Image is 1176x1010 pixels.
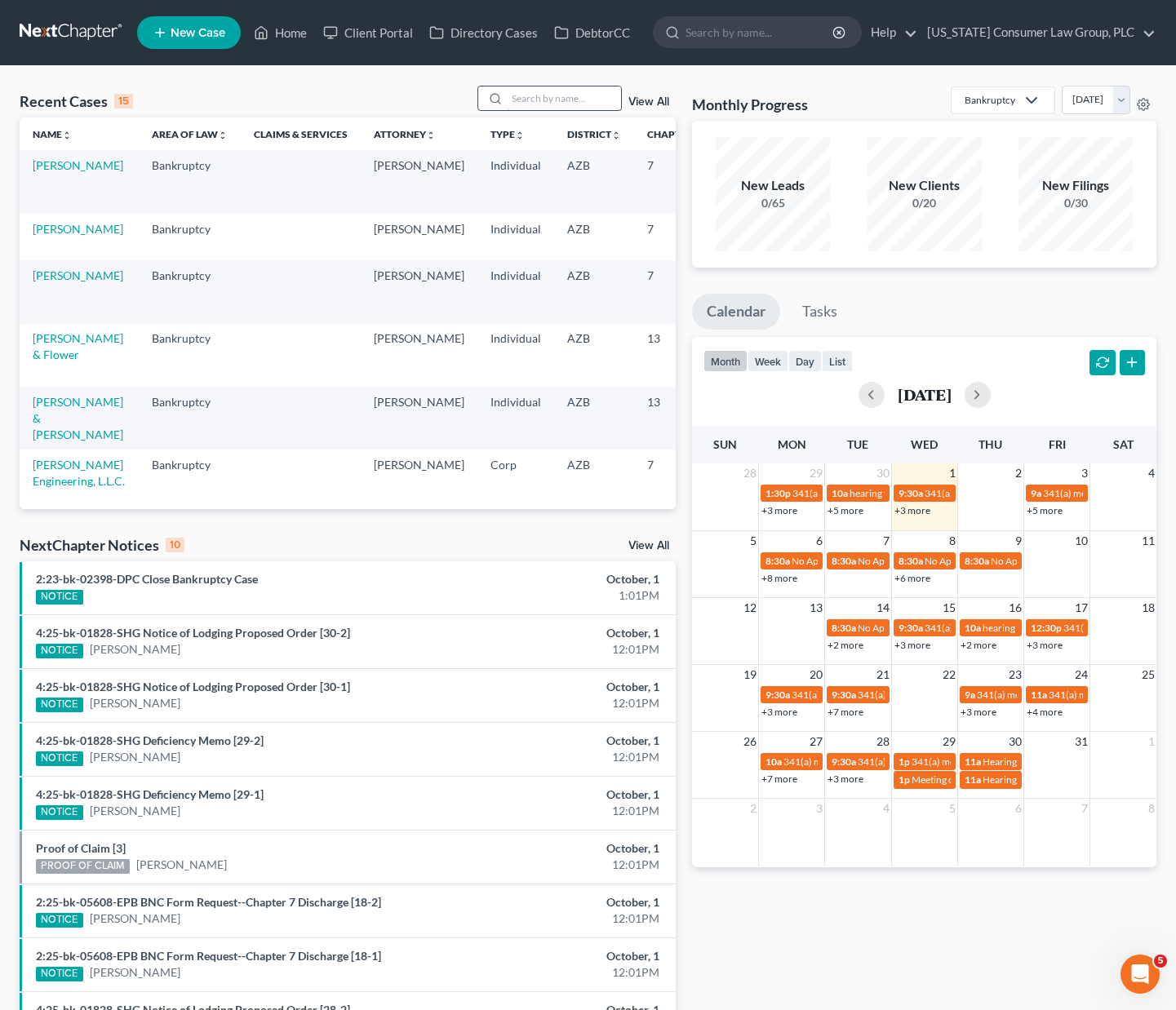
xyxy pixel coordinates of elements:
span: 21 [875,665,891,684]
span: 20 [808,665,824,684]
a: Districtunfold_more [567,128,621,140]
a: Tasks [788,294,852,330]
span: Thu [979,437,1002,451]
a: [PERSON_NAME] [33,158,123,172]
button: week [748,350,788,372]
span: 5 [1154,955,1167,968]
span: 10a [832,487,848,499]
span: Fri [1049,437,1066,451]
div: NOTICE [36,967,83,981]
div: 1:01PM [463,587,659,604]
td: [PERSON_NAME] [361,260,477,323]
i: unfold_more [426,131,436,140]
div: PROOF OF CLAIM [36,859,130,874]
a: [PERSON_NAME] [90,695,180,711]
div: NOTICE [36,751,83,766]
th: Claims & Services [241,117,361,150]
div: 12:01PM [463,910,659,927]
td: Bankruptcy [139,324,241,387]
div: 12:01PM [463,641,659,658]
span: 25 [1140,665,1156,684]
span: 11 [1140,531,1156,551]
td: Corp [477,450,554,512]
span: 341(a) meeting for [PERSON_NAME] & [PERSON_NAME] [925,487,1169,499]
span: 9:30a [899,487,923,499]
span: 9a [965,689,975,701]
a: 2:25-bk-05608-EPB BNC Form Request--Chapter 7 Discharge [18-2] [36,895,381,909]
td: Bankruptcy [139,214,241,260]
span: 341(a) meeting for [PERSON_NAME] [977,689,1134,701]
div: October, 1 [463,571,659,587]
input: Search by name... [507,86,621,110]
td: AZB [554,450,634,512]
i: unfold_more [62,131,72,140]
td: [PERSON_NAME] [361,387,477,450]
span: 31 [1073,732,1089,751]
span: New Case [171,27,225,39]
a: +3 more [961,706,996,718]
span: 4 [881,799,891,818]
a: DebtorCC [546,18,638,47]
span: 24 [1073,665,1089,684]
div: 10 [166,538,184,552]
a: [PERSON_NAME] [90,964,180,981]
div: Bankruptcy [965,93,1015,107]
span: 15 [941,598,957,618]
span: No Appointments [858,555,934,567]
div: 12:01PM [463,857,659,873]
span: 14 [875,598,891,618]
a: View All [628,96,669,108]
button: list [822,350,853,372]
div: October, 1 [463,948,659,964]
i: unfold_more [611,131,621,140]
a: 4:25-bk-01828-SHG Deficiency Memo [29-2] [36,733,264,747]
span: 9a [1031,487,1041,499]
span: 6 [1014,799,1023,818]
span: 9:30a [766,689,790,701]
div: NextChapter Notices [20,535,184,555]
a: +7 more [761,773,797,785]
div: 0/65 [716,195,830,211]
button: day [788,350,822,372]
span: 341(a) meeting for [PERSON_NAME] [858,689,1015,701]
span: 12:30p [1031,622,1062,634]
a: +6 more [894,572,930,584]
a: [PERSON_NAME] & Flower [33,331,123,361]
span: No Appointments [991,555,1067,567]
div: NOTICE [36,590,83,605]
i: unfold_more [515,131,525,140]
span: 341(a) meeting for [PERSON_NAME] & [PERSON_NAME] [792,689,1036,701]
span: 3 [1080,463,1089,483]
a: +3 more [761,504,797,516]
div: October, 1 [463,733,659,749]
span: 10a [766,755,782,768]
span: 6 [814,531,824,551]
span: 1p [899,773,910,786]
span: 9 [1014,531,1023,551]
span: 8 [947,531,957,551]
span: No Appointments [858,622,934,634]
span: 29 [941,732,957,751]
td: Individual [477,150,554,213]
button: month [703,350,748,372]
span: 29 [808,463,824,483]
a: +3 more [894,639,930,651]
span: 2 [1014,463,1023,483]
a: 2:23-bk-02398-DPC Close Bankruptcy Case [36,572,258,586]
a: [PERSON_NAME] [33,222,123,236]
div: October, 1 [463,625,659,641]
span: 13 [808,598,824,618]
a: [PERSON_NAME] [90,803,180,819]
span: 23 [1007,665,1023,684]
div: 0/20 [868,195,982,211]
a: Nameunfold_more [33,128,72,140]
div: 12:01PM [463,803,659,819]
td: Bankruptcy [139,387,241,450]
span: 1p [899,755,910,768]
a: Area of Lawunfold_more [152,128,228,140]
span: 5 [748,531,758,551]
span: Sat [1113,437,1134,451]
span: 7 [1080,799,1089,818]
span: Tue [847,437,868,451]
a: Attorneyunfold_more [374,128,436,140]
